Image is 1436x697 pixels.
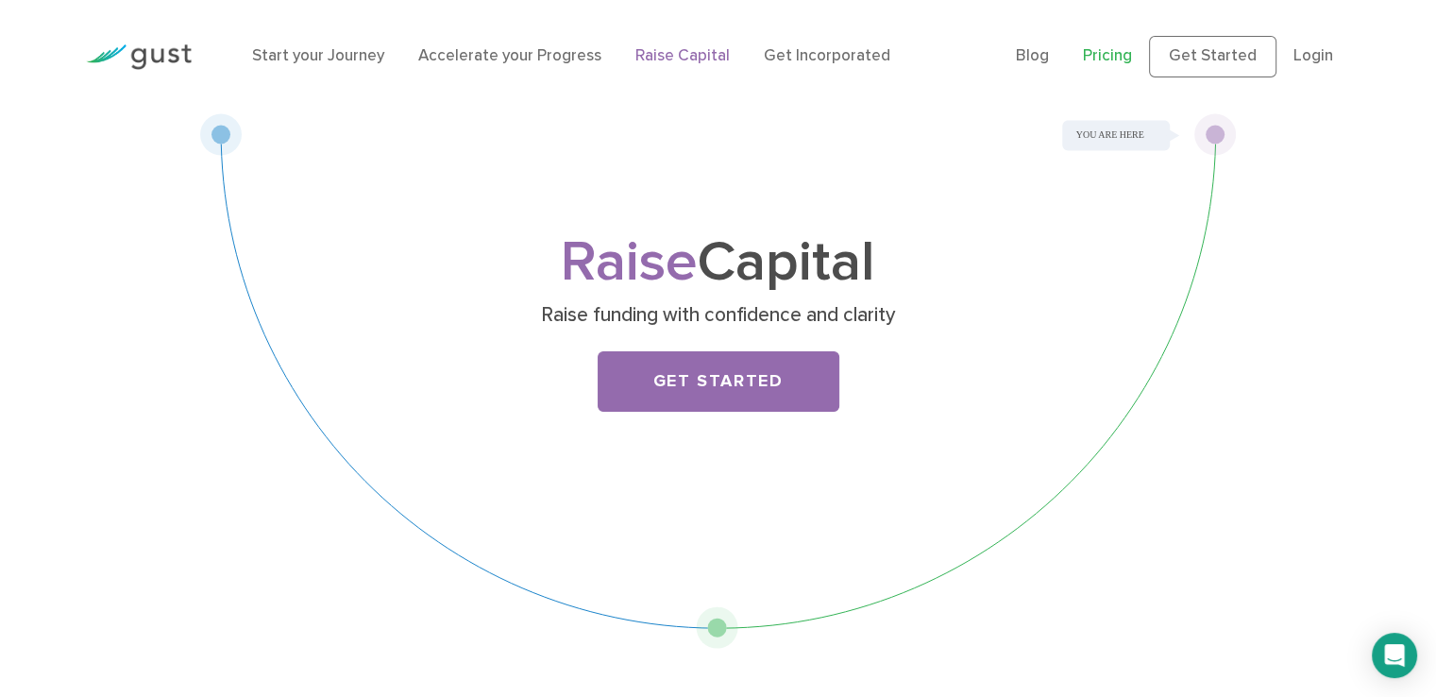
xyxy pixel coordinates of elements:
a: Blog [1016,46,1049,65]
a: Get Started [598,351,839,412]
h1: Capital [346,237,1091,289]
a: Get Incorporated [764,46,890,65]
a: Login [1293,46,1333,65]
a: Start your Journey [252,46,384,65]
span: Raise [561,229,698,296]
a: Pricing [1083,46,1132,65]
a: Get Started [1149,36,1276,77]
a: Raise Capital [635,46,730,65]
a: Accelerate your Progress [418,46,601,65]
img: Gust Logo [86,44,192,70]
p: Raise funding with confidence and clarity [352,302,1084,329]
div: Open Intercom Messenger [1372,633,1417,678]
